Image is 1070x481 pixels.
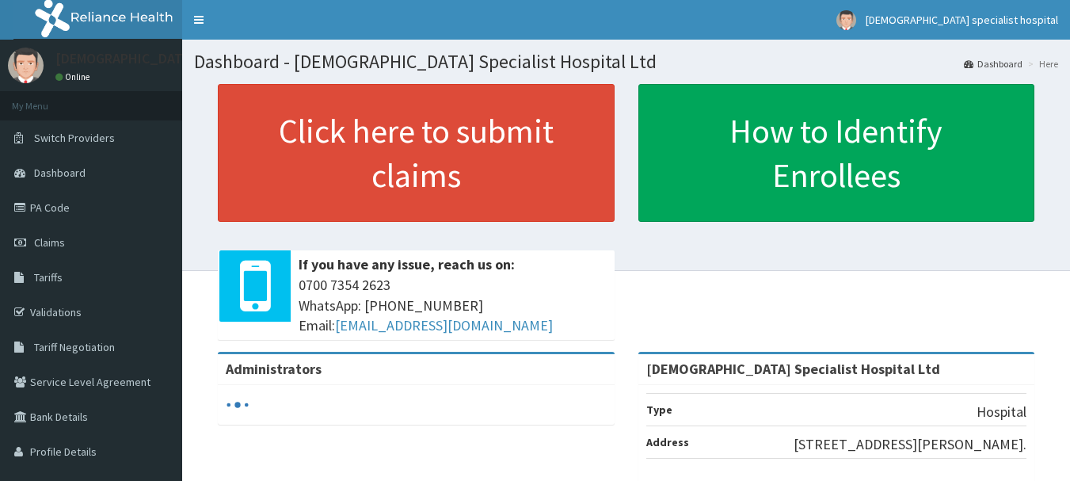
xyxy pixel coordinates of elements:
b: Address [646,435,689,449]
a: Click here to submit claims [218,84,615,222]
img: User Image [836,10,856,30]
p: [DEMOGRAPHIC_DATA] specialist hospital [55,52,312,66]
img: User Image [8,48,44,83]
strong: [DEMOGRAPHIC_DATA] Specialist Hospital Ltd [646,360,940,378]
li: Here [1024,57,1058,71]
span: Dashboard [34,166,86,180]
a: [EMAIL_ADDRESS][DOMAIN_NAME] [335,316,553,334]
span: Claims [34,235,65,250]
span: Switch Providers [34,131,115,145]
h1: Dashboard - [DEMOGRAPHIC_DATA] Specialist Hospital Ltd [194,52,1058,72]
span: Tariffs [34,270,63,284]
p: Hospital [977,402,1026,422]
b: If you have any issue, reach us on: [299,255,515,273]
b: Administrators [226,360,322,378]
a: Online [55,71,93,82]
span: 0700 7354 2623 WhatsApp: [PHONE_NUMBER] Email: [299,275,607,336]
span: [DEMOGRAPHIC_DATA] specialist hospital [866,13,1058,27]
span: Tariff Negotiation [34,340,115,354]
p: [STREET_ADDRESS][PERSON_NAME]. [794,434,1026,455]
b: Type [646,403,672,417]
svg: audio-loading [226,393,249,417]
a: Dashboard [964,57,1022,71]
a: How to Identify Enrollees [638,84,1035,222]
